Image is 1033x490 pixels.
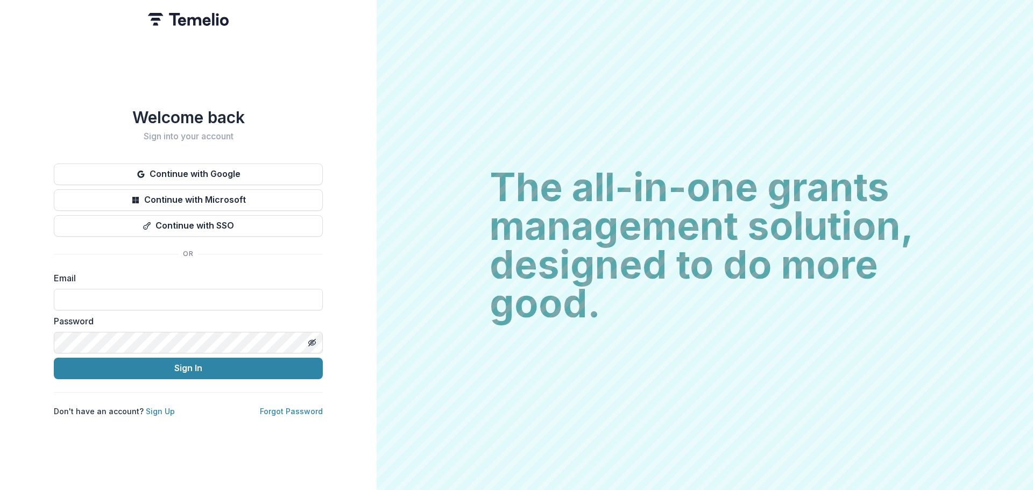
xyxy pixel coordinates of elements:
button: Sign In [54,358,323,379]
a: Forgot Password [260,407,323,416]
button: Continue with SSO [54,215,323,237]
a: Sign Up [146,407,175,416]
button: Toggle password visibility [303,334,321,351]
button: Continue with Microsoft [54,189,323,211]
h2: Sign into your account [54,131,323,141]
h1: Welcome back [54,108,323,127]
button: Continue with Google [54,164,323,185]
label: Password [54,315,316,328]
label: Email [54,272,316,285]
p: Don't have an account? [54,406,175,417]
img: Temelio [148,13,229,26]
